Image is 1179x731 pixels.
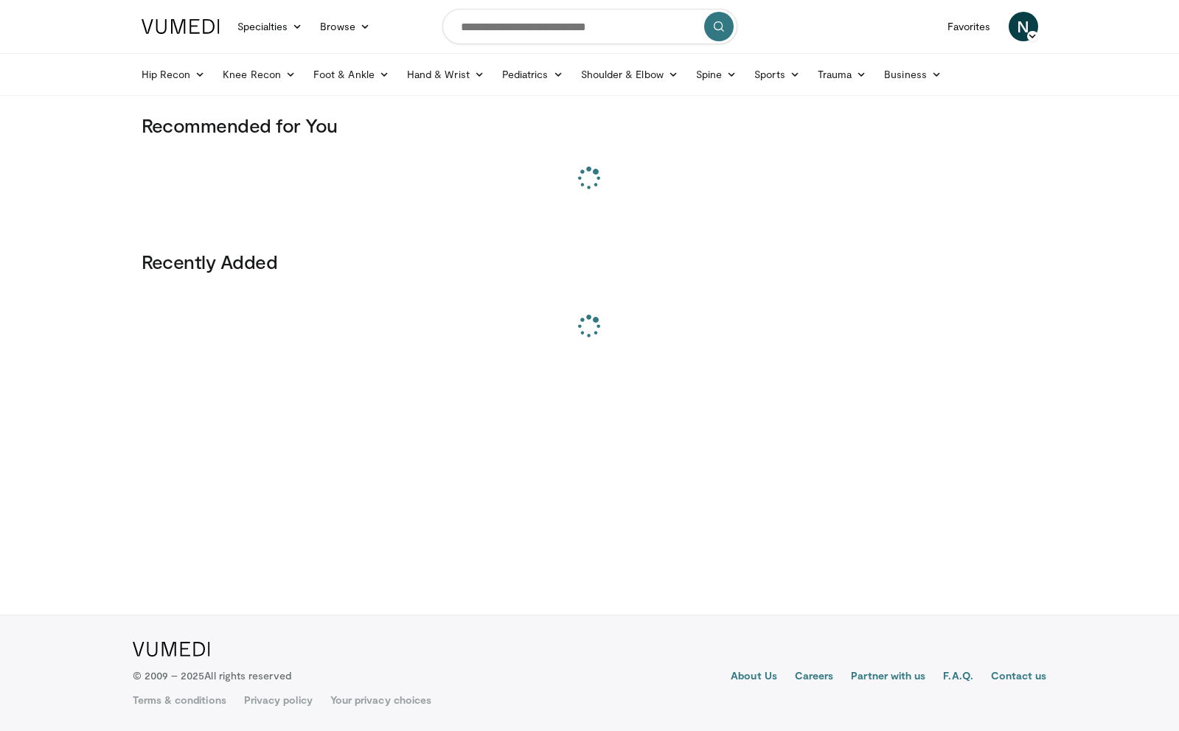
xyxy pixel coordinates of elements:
[244,693,313,707] a: Privacy policy
[493,60,572,89] a: Pediatrics
[745,60,809,89] a: Sports
[214,60,305,89] a: Knee Recon
[687,60,745,89] a: Spine
[330,693,431,707] a: Your privacy choices
[795,668,834,686] a: Careers
[939,12,1000,41] a: Favorites
[229,12,312,41] a: Specialties
[731,668,777,686] a: About Us
[142,19,220,34] img: VuMedi Logo
[133,693,226,707] a: Terms & conditions
[442,9,737,44] input: Search topics, interventions
[133,642,210,657] img: VuMedi Logo
[142,250,1038,273] h3: Recently Added
[133,60,215,89] a: Hip Recon
[943,668,973,686] a: F.A.Q.
[311,12,379,41] a: Browse
[204,669,291,682] span: All rights reserved
[875,60,950,89] a: Business
[809,60,876,89] a: Trauma
[572,60,687,89] a: Shoulder & Elbow
[398,60,493,89] a: Hand & Wrist
[133,668,291,683] p: © 2009 – 2025
[991,668,1047,686] a: Contact us
[142,113,1038,137] h3: Recommended for You
[1009,12,1038,41] a: N
[851,668,925,686] a: Partner with us
[305,60,398,89] a: Foot & Ankle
